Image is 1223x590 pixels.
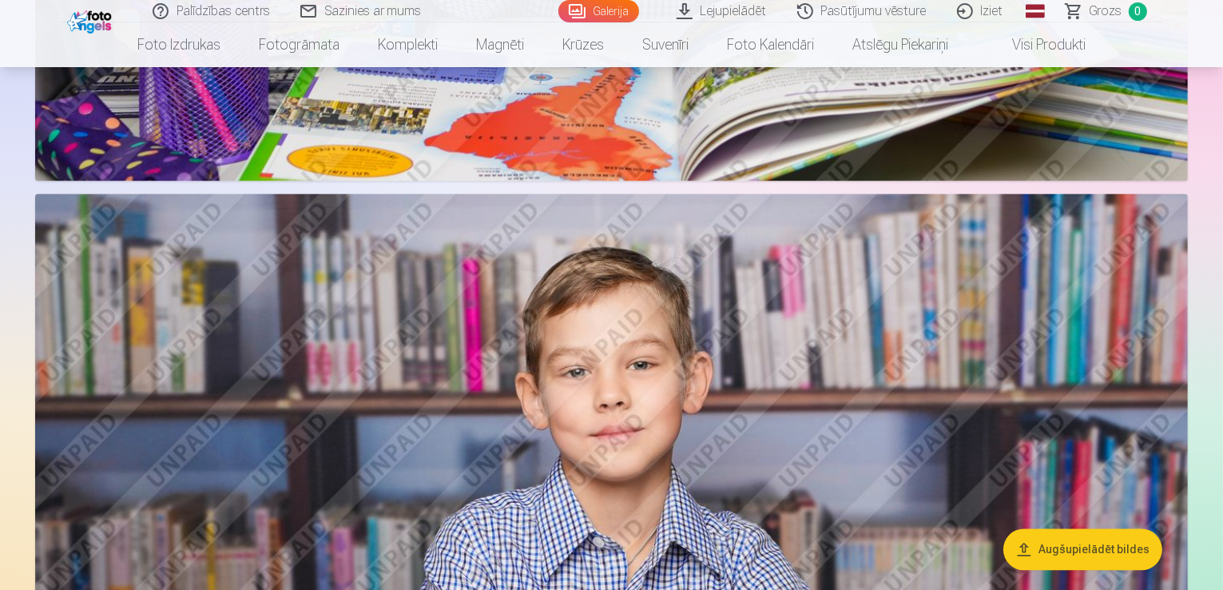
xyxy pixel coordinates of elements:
[1129,2,1147,21] span: 0
[457,22,543,67] a: Magnēti
[967,22,1105,67] a: Visi produkti
[1003,529,1162,571] button: Augšupielādēt bildes
[359,22,457,67] a: Komplekti
[623,22,708,67] a: Suvenīri
[1090,2,1122,21] span: Grozs
[543,22,623,67] a: Krūzes
[118,22,240,67] a: Foto izdrukas
[240,22,359,67] a: Fotogrāmata
[708,22,833,67] a: Foto kalendāri
[833,22,967,67] a: Atslēgu piekariņi
[67,6,116,34] img: /fa1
